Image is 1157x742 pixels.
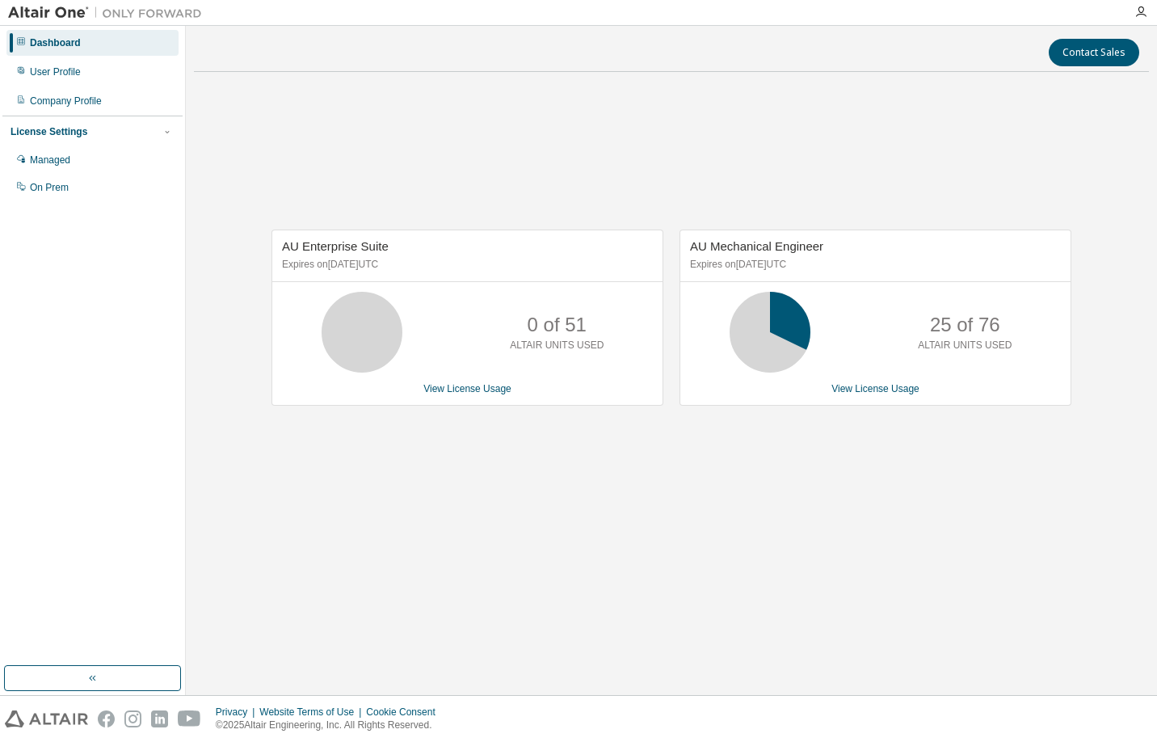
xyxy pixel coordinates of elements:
div: Cookie Consent [366,706,444,719]
span: AU Mechanical Engineer [690,239,823,253]
a: View License Usage [423,383,511,394]
a: View License Usage [831,383,919,394]
img: facebook.svg [98,710,115,727]
p: 0 of 51 [528,311,587,339]
div: Dashboard [30,36,81,49]
img: altair_logo.svg [5,710,88,727]
p: Expires on [DATE] UTC [690,258,1057,272]
div: License Settings [11,125,87,138]
span: AU Enterprise Suite [282,239,389,253]
div: On Prem [30,181,69,194]
img: Altair One [8,5,210,21]
div: Managed [30,154,70,167]
button: Contact Sales [1049,39,1139,66]
p: ALTAIR UNITS USED [918,339,1012,352]
div: User Profile [30,65,81,78]
div: Website Terms of Use [259,706,366,719]
p: Expires on [DATE] UTC [282,258,649,272]
p: ALTAIR UNITS USED [510,339,604,352]
p: 25 of 76 [930,311,1000,339]
img: linkedin.svg [151,710,168,727]
img: youtube.svg [178,710,201,727]
div: Company Profile [30,95,102,108]
img: instagram.svg [124,710,141,727]
div: Privacy [216,706,259,719]
p: © 2025 Altair Engineering, Inc. All Rights Reserved. [216,719,445,732]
